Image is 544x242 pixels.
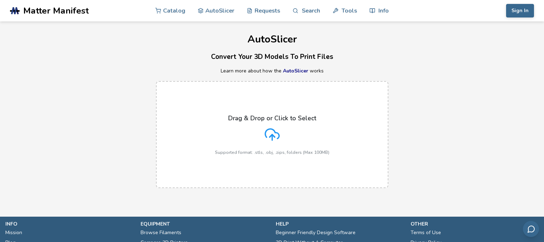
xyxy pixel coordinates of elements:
a: Mission [5,228,22,238]
p: help [276,220,404,228]
p: other [411,220,539,228]
span: Matter Manifest [23,6,89,16]
a: Browse Filaments [141,228,181,238]
button: Send feedback via email [523,221,539,237]
p: Drag & Drop or Click to Select [228,115,316,122]
p: equipment [141,220,269,228]
a: Beginner Friendly Design Software [276,228,356,238]
p: Supported format: .stls, .obj, .zips, folders (Max 100MB) [215,150,329,155]
a: AutoSlicer [283,67,308,74]
a: Terms of Use [411,228,441,238]
p: info [5,220,133,228]
button: Sign In [506,4,534,17]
